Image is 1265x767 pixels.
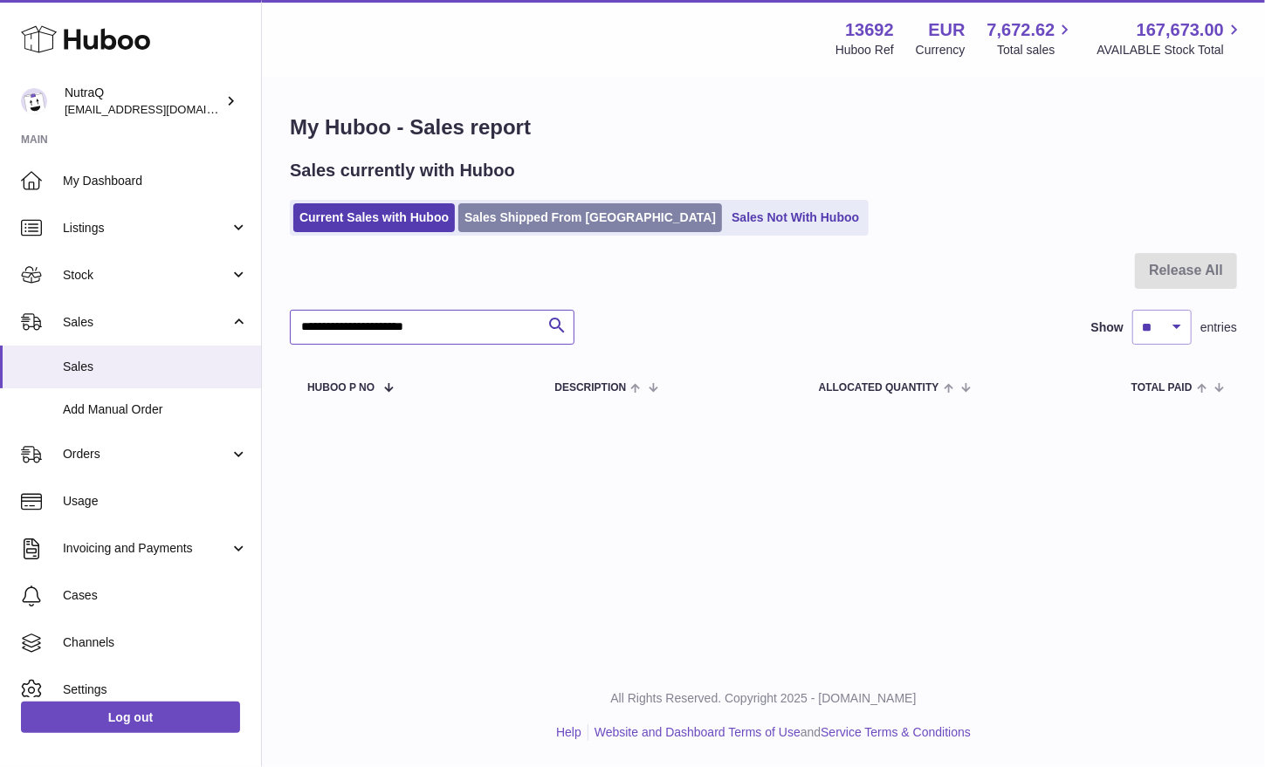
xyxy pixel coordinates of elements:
[276,690,1251,707] p: All Rights Reserved. Copyright 2025 - [DOMAIN_NAME]
[63,446,230,462] span: Orders
[21,88,47,114] img: log@nutraq.com
[819,382,939,394] span: ALLOCATED Quantity
[65,102,257,116] span: [EMAIL_ADDRESS][DOMAIN_NAME]
[845,18,894,42] strong: 13692
[290,159,515,182] h2: Sales currently with Huboo
[821,725,971,739] a: Service Terms & Conditions
[987,18,1076,58] a: 7,672.62 Total sales
[63,267,230,284] span: Stock
[63,493,248,510] span: Usage
[21,702,240,733] a: Log out
[554,382,626,394] span: Description
[63,681,248,698] span: Settings
[63,634,248,651] span: Channels
[835,42,894,58] div: Huboo Ref
[1097,18,1244,58] a: 167,673.00 AVAILABLE Stock Total
[987,18,1055,42] span: 7,672.62
[63,314,230,331] span: Sales
[290,113,1237,141] h1: My Huboo - Sales report
[1091,319,1124,336] label: Show
[293,203,455,232] a: Current Sales with Huboo
[1131,382,1193,394] span: Total paid
[556,725,581,739] a: Help
[1137,18,1224,42] span: 167,673.00
[63,173,248,189] span: My Dashboard
[63,540,230,557] span: Invoicing and Payments
[1097,42,1244,58] span: AVAILABLE Stock Total
[928,18,965,42] strong: EUR
[1200,319,1237,336] span: entries
[997,42,1075,58] span: Total sales
[595,725,801,739] a: Website and Dashboard Terms of Use
[63,587,248,604] span: Cases
[916,42,966,58] div: Currency
[65,85,222,118] div: NutraQ
[63,220,230,236] span: Listings
[725,203,865,232] a: Sales Not With Huboo
[63,401,248,418] span: Add Manual Order
[458,203,722,232] a: Sales Shipped From [GEOGRAPHIC_DATA]
[588,724,971,741] li: and
[63,359,248,375] span: Sales
[307,382,375,394] span: Huboo P no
